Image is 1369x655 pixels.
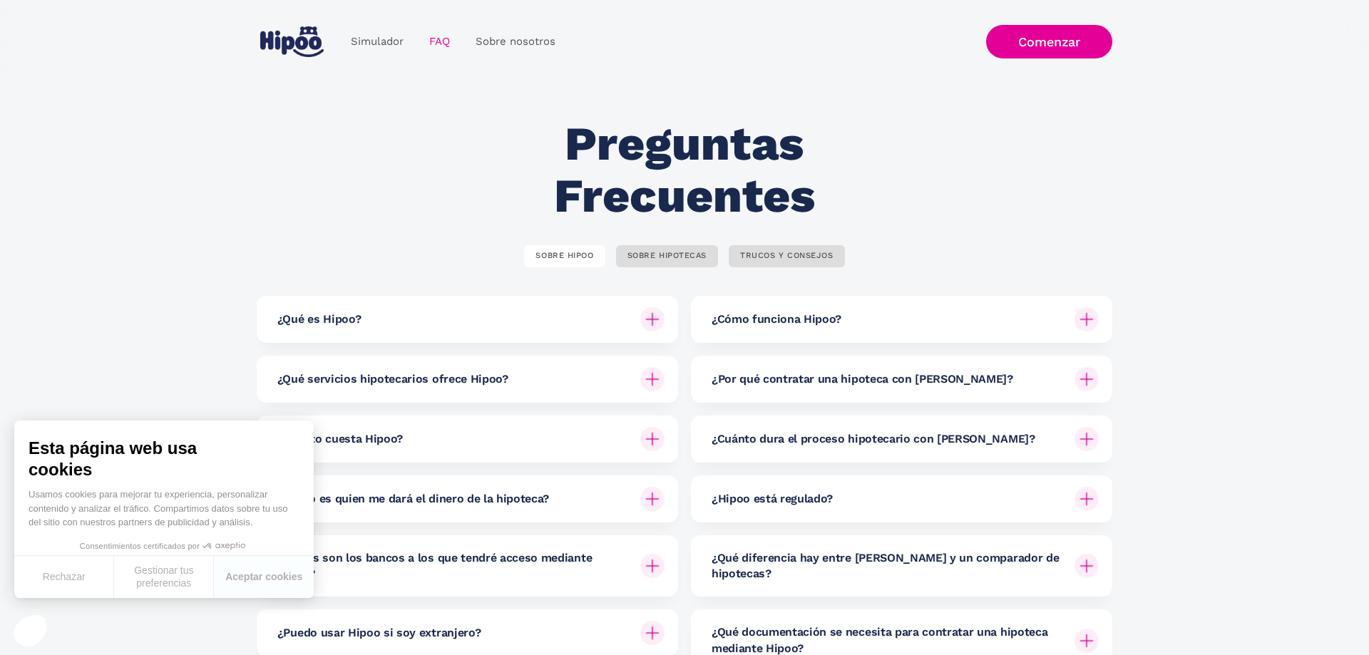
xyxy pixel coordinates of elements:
[712,431,1035,447] h6: ¿Cuánto dura el proceso hipotecario con [PERSON_NAME]?
[277,550,629,582] h6: ¿Cuáles son los bancos a los que tendré acceso mediante Hipoo?
[277,625,481,641] h6: ¿Puedo usar Hipoo si soy extranjero?
[712,371,1013,387] h6: ¿Por qué contratar una hipoteca con [PERSON_NAME]?
[712,550,1063,582] h6: ¿Qué diferencia hay entre [PERSON_NAME] y un comparador de hipotecas?
[712,311,841,327] h6: ¿Cómo funciona Hipoo?
[535,251,593,262] div: SOBRE HIPOO
[712,491,833,507] h6: ¿Hipoo está regulado?
[740,251,834,262] div: TRUCOS Y CONSEJOS
[277,311,362,327] h6: ¿Qué es Hipoo?
[277,491,549,507] h6: ¿Hipoo es quien me dará el dinero de la hipoteca?
[416,28,463,56] a: FAQ
[463,28,568,56] a: Sobre nosotros
[627,251,707,262] div: SOBRE HIPOTECAS
[257,21,327,63] a: home
[986,25,1112,58] a: Comenzar
[338,28,416,56] a: Simulador
[277,431,403,447] h6: ¿Cuánto cuesta Hipoo?
[277,371,508,387] h6: ¿Qué servicios hipotecarios ofrece Hipoo?
[473,118,896,222] h2: Preguntas Frecuentes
